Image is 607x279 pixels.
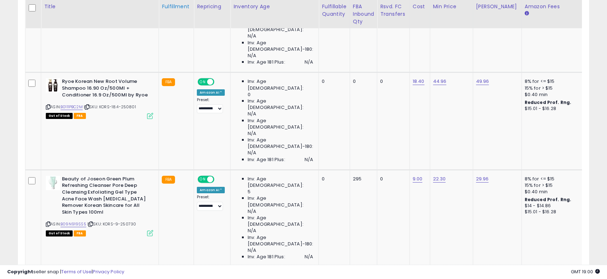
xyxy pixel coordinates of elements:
span: All listings that are currently out of stock and unavailable for purchase on Amazon [46,230,73,236]
div: Cost [413,3,427,10]
div: ASIN: [46,176,153,235]
span: N/A [248,228,256,234]
span: Inv. Age [DEMOGRAPHIC_DATA]: [248,176,313,189]
span: Inv. Age 181 Plus: [248,59,285,65]
a: 9.00 [413,175,423,183]
span: Inv. Age [DEMOGRAPHIC_DATA]: [248,118,313,130]
div: 15% for > $15 [525,85,584,91]
div: 0 [322,78,344,85]
span: N/A [305,254,313,260]
a: 49.96 [476,78,489,85]
span: All listings that are currently out of stock and unavailable for purchase on Amazon [46,113,73,119]
span: 2025-10-7 19:00 GMT [571,268,600,275]
a: 44.96 [433,78,447,85]
span: FBA [74,113,86,119]
div: $15.01 - $16.28 [525,106,584,112]
span: | SKU: KORS-18.4-250801 [84,104,136,110]
strong: Copyright [7,268,33,275]
span: Inv. Age [DEMOGRAPHIC_DATA]: [248,215,313,228]
div: Repricing [197,3,227,10]
div: 295 [353,176,372,182]
span: 5 [248,189,251,195]
div: 8% for <= $15 [525,78,584,85]
span: N/A [248,208,256,215]
div: 0 [353,78,372,85]
div: Preset: [197,195,225,211]
div: Title [44,3,156,10]
div: $0.40 min [525,91,584,98]
div: 0 [322,176,344,182]
div: 15% for > $15 [525,182,584,189]
small: FBA [162,176,175,184]
span: ON [198,176,207,182]
b: Reduced Prof. Rng. [525,196,572,203]
div: Min Price [433,3,470,10]
img: 21ANA4LrxIL._SL40_.jpg [46,176,60,190]
span: N/A [305,156,313,163]
small: FBA [162,78,175,86]
div: FBA inbound Qty [353,3,374,25]
span: OFF [213,176,225,182]
span: Inv. Age [DEMOGRAPHIC_DATA]-180: [248,137,313,150]
div: $14 - $14.86 [525,203,584,209]
span: Inv. Age 181 Plus: [248,254,285,260]
span: N/A [248,247,256,254]
div: $15.01 - $16.28 [525,209,584,215]
div: $0.40 min [525,189,584,195]
div: [PERSON_NAME] [476,3,519,10]
div: Fulfillable Quantity [322,3,346,18]
div: Amazon Fees [525,3,587,10]
div: Preset: [197,98,225,114]
a: Privacy Policy [93,268,124,275]
span: | SKU: KORS-9-250730 [87,221,136,227]
span: N/A [248,33,256,39]
span: ON [198,79,207,85]
span: N/A [248,53,256,59]
div: 8% for <= $15 [525,176,584,182]
small: Amazon Fees. [525,10,529,17]
span: Inv. Age 181 Plus: [248,156,285,163]
b: Beauty of Joseon Green Plum Refreshing Cleanser Pore Deep Cleansing Exfoliating Gel Type Acne Fac... [62,176,149,217]
a: 22.30 [433,175,446,183]
span: Inv. Age [DEMOGRAPHIC_DATA]-180: [248,40,313,53]
span: FBA [74,230,86,236]
b: Reduced Prof. Rng. [525,99,572,105]
span: Inv. Age [DEMOGRAPHIC_DATA]: [248,98,313,111]
a: 29.96 [476,175,489,183]
a: B09N919SS5 [60,221,86,227]
span: Inv. Age [DEMOGRAPHIC_DATA]: [248,195,313,208]
div: 0 [380,176,404,182]
div: ASIN: [46,78,153,118]
span: N/A [248,111,256,117]
div: 0 [380,78,404,85]
div: seller snap | | [7,269,124,275]
div: Fulfillment [162,3,191,10]
span: Inv. Age [DEMOGRAPHIC_DATA]-180: [248,234,313,247]
a: Terms of Use [61,268,92,275]
div: Rsvd. FC Transfers [380,3,407,18]
span: N/A [305,59,313,65]
a: B0111PBC2M [60,104,83,110]
a: 18.40 [413,78,424,85]
b: Ryoe Korean New Root Volume Shampoo 16.90 Oz/500Ml + Conditioner 16.9 Oz/500Ml by Ryoe [62,78,149,100]
span: N/A [248,150,256,156]
span: N/A [248,130,256,137]
div: Amazon AI * [197,89,225,96]
span: OFF [213,79,225,85]
span: Inv. Age [DEMOGRAPHIC_DATA]: [248,78,313,91]
img: 412v7vt7pYL._SL40_.jpg [46,78,60,93]
span: 0 [248,91,251,98]
div: Inventory Age [233,3,316,10]
div: Amazon AI * [197,187,225,193]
